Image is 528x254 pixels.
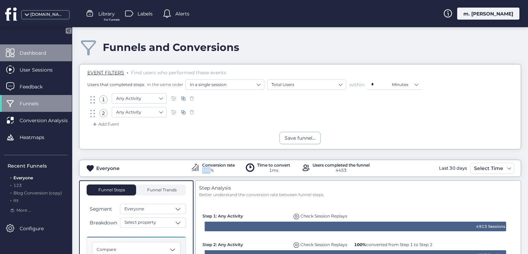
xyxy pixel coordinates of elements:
[349,81,364,88] span: within
[20,100,49,107] span: Funnels
[127,68,128,75] span: .
[20,49,56,57] span: Dashboard
[20,225,54,232] span: Configure
[292,210,349,220] div: Replays of user dropping
[104,18,120,22] span: For Funnels
[437,163,469,174] div: Last 30 days
[199,192,517,198] div: Better understand the conversion rate between funnel steps.
[20,83,53,91] span: Feedback
[202,210,288,219] div: Step 1: Any Activity
[13,175,33,180] span: Everyone
[10,181,11,188] span: .
[300,213,347,219] span: Check Session Replays
[20,117,78,124] span: Conversion Analysis
[352,239,434,248] div: 100% converted from Step 1 to Step 2
[8,162,68,170] div: Recent Funnels
[99,109,108,117] div: 2
[20,134,55,141] span: Heatmaps
[20,66,63,74] span: User Sessions
[13,198,19,203] span: ttt
[312,163,370,167] div: Users completed the funnel
[257,167,290,174] div: 1ms
[13,190,62,195] span: Blog Conversion (copy)
[124,206,144,212] span: Everyone
[97,246,116,253] span: Compare
[190,80,260,90] nz-select-item: In a single session
[257,163,290,167] div: Time to convert
[116,107,162,117] nz-select-item: Any Activity
[300,242,347,247] span: Check Session Replays
[202,213,243,219] span: Step 1: Any Activity
[476,224,505,229] text: 4913 Sessions
[285,134,316,142] div: Save funnel...
[98,188,125,192] span: Funnel Steps
[87,82,144,87] span: Users that completed steps
[98,10,115,18] span: Library
[392,80,418,90] nz-select-item: Minutes
[90,205,112,213] span: Segment
[312,167,370,174] div: 4453
[10,197,11,203] span: .
[30,11,65,18] div: [DOMAIN_NAME]
[131,70,226,76] span: Find users who performed these events
[199,184,517,192] div: Step Analysis
[146,82,183,87] span: in the same order
[10,189,11,195] span: .
[202,167,235,174] div: 100%
[10,174,11,180] span: .
[202,239,288,248] div: Step 2: Any Activity
[87,70,124,76] span: EVENT FILTERS
[96,165,120,172] div: Everyone
[354,242,366,247] b: 100%
[13,183,22,188] span: 123
[354,242,432,247] span: converted from Step 1 to Step 2
[457,8,519,20] div: m. [PERSON_NAME]
[91,121,119,128] div: Add Event
[16,207,31,214] span: More ...
[472,164,505,172] div: Select Time
[272,80,342,90] nz-select-item: Total Users
[145,188,177,192] span: Funnel Trends
[116,93,162,104] nz-select-item: Any Activity
[103,41,239,54] div: Funnels and Conversions
[202,163,235,167] div: Conversion rate
[99,95,108,104] div: 1
[137,10,153,18] span: Labels
[175,10,189,18] span: Alerts
[90,219,117,226] span: Breakdown
[292,239,349,248] div: Replays of user dropping
[87,219,119,227] button: Breakdown
[202,242,243,247] span: Step 2: Any Activity
[87,205,119,213] button: Segment
[124,219,156,226] span: Select property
